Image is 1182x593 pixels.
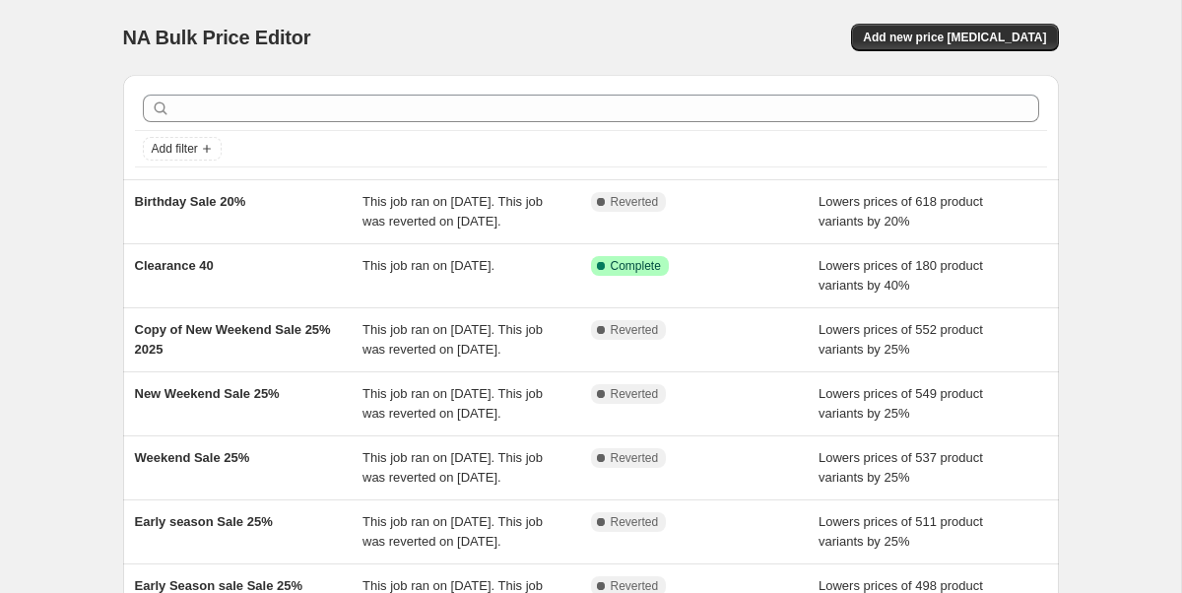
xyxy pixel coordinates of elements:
[819,322,983,357] span: Lowers prices of 552 product variants by 25%
[135,322,331,357] span: Copy of New Weekend Sale 25% 2025
[362,386,543,421] span: This job ran on [DATE]. This job was reverted on [DATE].
[611,258,661,274] span: Complete
[819,514,983,549] span: Lowers prices of 511 product variants by 25%
[819,194,983,229] span: Lowers prices of 618 product variants by 20%
[863,30,1046,45] span: Add new price [MEDICAL_DATA]
[135,194,246,209] span: Birthday Sale 20%
[611,194,659,210] span: Reverted
[152,141,198,157] span: Add filter
[819,386,983,421] span: Lowers prices of 549 product variants by 25%
[135,450,250,465] span: Weekend Sale 25%
[362,322,543,357] span: This job ran on [DATE]. This job was reverted on [DATE].
[611,322,659,338] span: Reverted
[851,24,1058,51] button: Add new price [MEDICAL_DATA]
[362,258,494,273] span: This job ran on [DATE].
[362,450,543,485] span: This job ran on [DATE]. This job was reverted on [DATE].
[611,386,659,402] span: Reverted
[819,258,983,293] span: Lowers prices of 180 product variants by 40%
[123,27,311,48] span: NA Bulk Price Editor
[143,137,222,161] button: Add filter
[362,514,543,549] span: This job ran on [DATE]. This job was reverted on [DATE].
[135,514,273,529] span: Early season Sale 25%
[611,450,659,466] span: Reverted
[135,258,214,273] span: Clearance 40
[819,450,983,485] span: Lowers prices of 537 product variants by 25%
[135,386,280,401] span: New Weekend Sale 25%
[135,578,303,593] span: Early Season sale Sale 25%
[611,514,659,530] span: Reverted
[362,194,543,229] span: This job ran on [DATE]. This job was reverted on [DATE].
